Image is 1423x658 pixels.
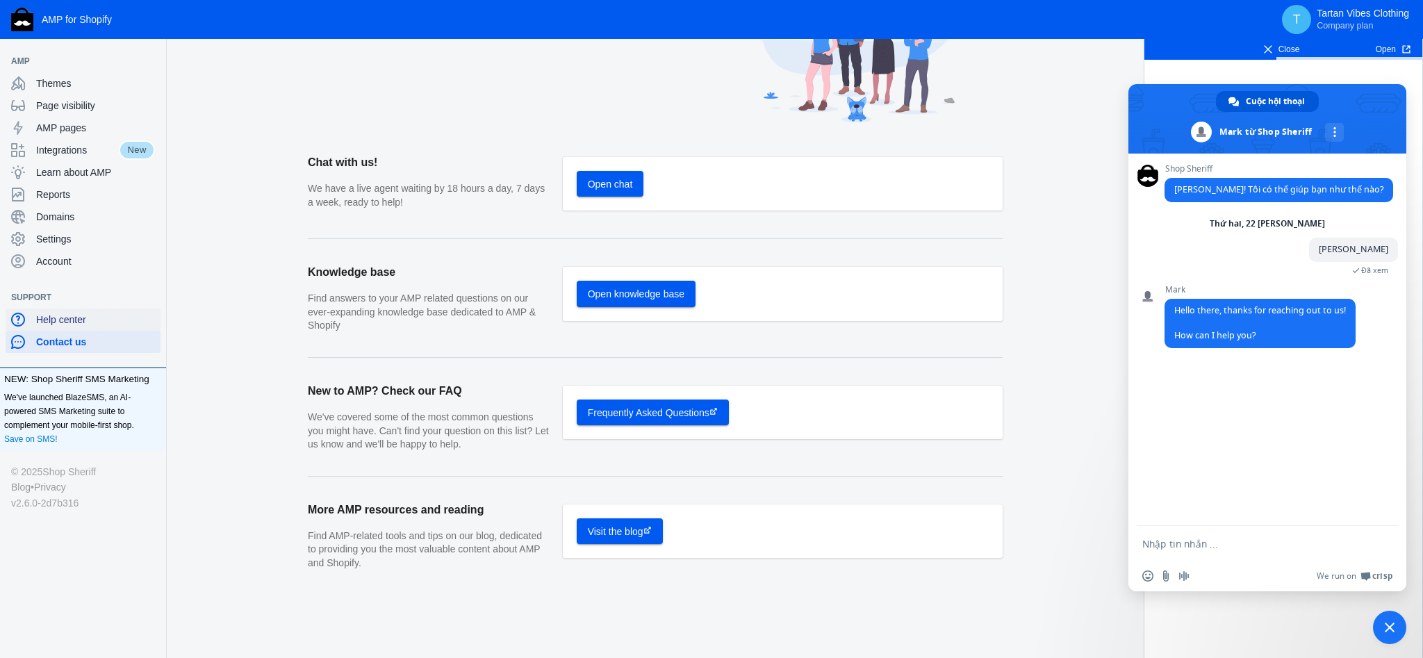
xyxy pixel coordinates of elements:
span: Close [1238,42,1324,56]
a: Save on SMS! [4,432,58,446]
span: Account [36,254,155,268]
span: Support [11,290,141,304]
span: Hello there, thanks for reaching out to us! How can I help you? [1174,304,1346,341]
p: Find AMP-related tools and tips on our blog, dedicated to providing you the most valuable content... [308,529,549,570]
span: Chèn biểu tượng [1142,570,1153,582]
a: Privacy [34,479,66,495]
a: Frequently Asked Questions [577,400,729,425]
div: © 2025 [11,464,155,479]
img: Shop Sheriff Logo [11,8,33,31]
span: Ghi lại tin nhắn âm thanh [1178,570,1190,582]
span: Visit the blog [588,526,643,537]
a: Learn about AMP [6,161,161,183]
span: AMP pages [36,121,155,135]
span: Learn about AMP [36,165,155,179]
button: Add a sales channel [141,295,163,300]
span: Cuộc hội thoại [1246,91,1305,112]
button: Add a sales channel [141,58,163,64]
span: Shop Sheriff [1165,164,1393,174]
span: Frequently Asked Questions [588,407,709,418]
span: New [119,140,155,160]
a: Blog [11,479,31,495]
a: Settings [6,228,161,250]
span: [PERSON_NAME]! Tôi có thể giúp bạn như thế nào? [1174,183,1383,195]
h2: Knowledge base [308,267,549,292]
span: Company plan [1317,20,1373,31]
a: Domains [6,206,161,228]
a: Themes [6,72,161,94]
a: Contact us [6,331,161,353]
p: Find answers to your AMP related questions on our ever-expanding knowledge base dedicated to AMP ... [308,292,549,333]
p: We've covered some of the most common questions you might have. Can't find your question on this ... [308,411,549,452]
span: Reports [36,188,155,201]
span: Crisp [1372,570,1392,582]
a: Reports [6,183,161,206]
a: We run onCrisp [1317,570,1392,582]
a: Shop Sheriff [42,464,96,479]
span: Help center [36,313,155,327]
a: Account [6,250,161,272]
a: Page visibility [6,94,161,117]
div: Thứ hai, 22 [PERSON_NAME] [1210,220,1325,228]
h2: New to AMP? Check our FAQ [308,386,549,411]
span: Open knowledge base [588,289,684,300]
button: Open chat [577,171,644,197]
a: AMP pages [6,117,161,139]
div: Đóng cuộc trò chuyện [1365,602,1406,644]
span: Domains [36,210,155,224]
div: • [11,479,155,495]
span: AMP for Shopify [42,14,112,25]
a: IntegrationsNew [6,139,161,161]
span: T [1290,13,1303,26]
span: Đã xem [1361,265,1388,275]
span: [PERSON_NAME] [1319,243,1388,255]
h2: More AMP resources and reading [308,504,549,529]
span: Mark [1165,285,1356,295]
a: Visit the blog [577,518,663,544]
span: Open chat [588,179,633,190]
div: Cuộc hội thoại [1216,91,1319,112]
span: Integrations [36,143,119,157]
span: Contact us [36,335,155,349]
span: Thêm tập tin [1160,570,1171,582]
span: Settings [36,232,155,246]
h2: Chat with us! [308,157,549,182]
span: Open [1376,42,1396,56]
textarea: Nhập tin nhắn ... [1142,538,1362,550]
span: We run on [1317,570,1356,582]
div: v2.6.0-2d7b316 [11,495,155,511]
span: AMP [11,54,141,68]
span: Themes [36,76,155,90]
span: Page visibility [36,99,155,113]
p: We have a live agent waiting by 18 hours a day, 7 days a week, ready to help! [308,182,549,209]
div: Các kênh khác [1325,123,1344,142]
p: Tartan Vibes Clothing [1317,8,1409,31]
